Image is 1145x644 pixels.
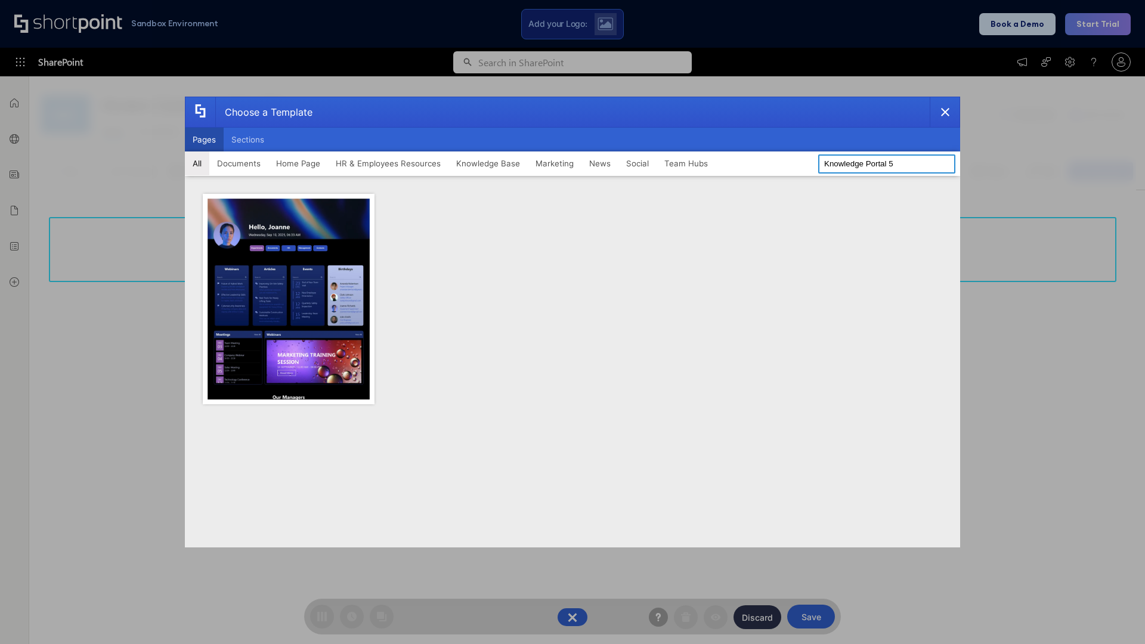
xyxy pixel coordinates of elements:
button: Documents [209,151,268,175]
button: Team Hubs [657,151,716,175]
button: News [581,151,618,175]
button: Pages [185,128,224,151]
button: Sections [224,128,272,151]
button: Marketing [528,151,581,175]
input: Search [818,154,955,174]
button: All [185,151,209,175]
button: HR & Employees Resources [328,151,448,175]
div: Choose a Template [215,97,312,127]
div: template selector [185,97,960,547]
button: Knowledge Base [448,151,528,175]
button: Home Page [268,151,328,175]
iframe: Chat Widget [1085,587,1145,644]
button: Social [618,151,657,175]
